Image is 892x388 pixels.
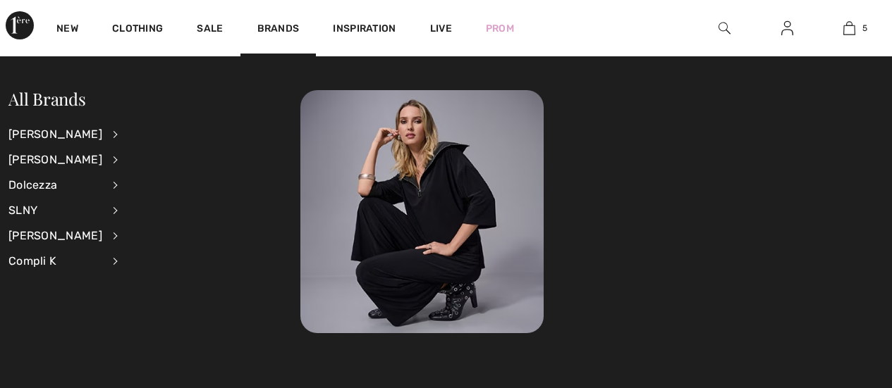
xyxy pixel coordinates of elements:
div: [PERSON_NAME] [8,147,102,173]
a: Live [430,21,452,36]
img: 250825112723_baf80837c6fd5.jpg [300,90,544,333]
a: Clothing [112,23,163,37]
a: Brands [257,23,300,37]
a: 5 [819,20,880,37]
div: [PERSON_NAME] [8,122,102,147]
div: [PERSON_NAME] [8,223,102,249]
a: New [56,23,78,37]
a: All Brands [8,87,86,110]
img: 1ère Avenue [6,11,34,39]
span: 5 [862,22,867,35]
img: My Bag [843,20,855,37]
div: Dolcezza [8,173,102,198]
a: Sale [197,23,223,37]
a: Sign In [770,20,805,37]
img: My Info [781,20,793,37]
div: SLNY [8,198,102,223]
span: Inspiration [333,23,396,37]
a: Prom [486,21,514,36]
iframe: Opens a widget where you can find more information [802,282,878,318]
img: search the website [719,20,731,37]
div: Compli K [8,249,102,274]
